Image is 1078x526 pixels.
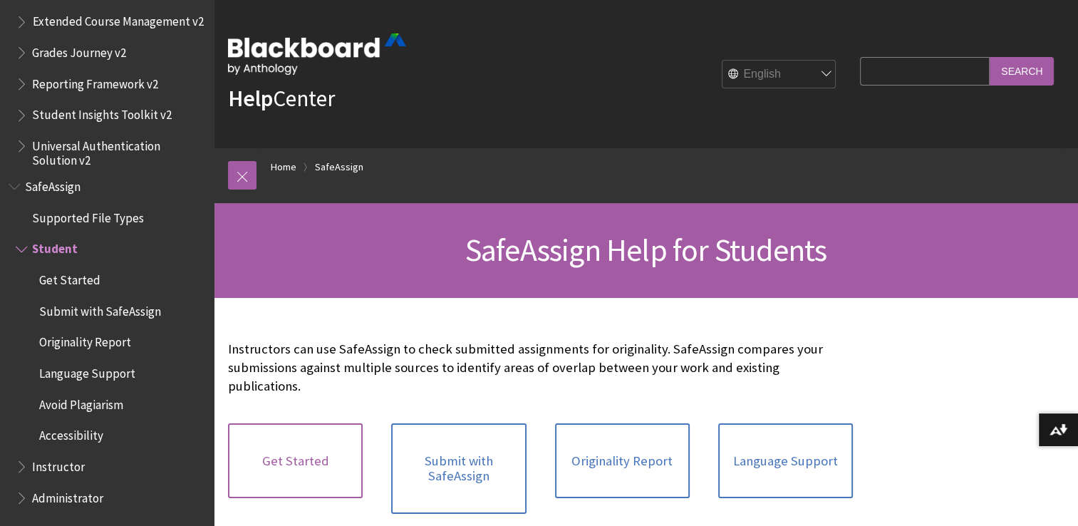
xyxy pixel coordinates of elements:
a: HelpCenter [228,84,335,113]
span: Accessibility [39,424,103,443]
a: Home [271,158,296,176]
span: Get Started [39,268,100,287]
span: Submit with SafeAssign [39,299,161,319]
span: Extended Course Management v2 [32,10,203,29]
input: Search [990,57,1054,85]
a: SafeAssign [315,158,363,176]
span: Language Support [39,361,135,381]
img: Blackboard by Anthology [228,33,406,75]
a: Get Started [228,423,363,499]
span: Grades Journey v2 [32,41,126,60]
a: Submit with SafeAssign [391,423,526,514]
span: Reporting Framework v2 [32,72,158,91]
span: Student Insights Toolkit v2 [32,103,172,123]
nav: Book outline for Blackboard SafeAssign [9,175,205,510]
span: Supported File Types [32,206,144,225]
a: Language Support [718,423,853,499]
span: Administrator [32,486,103,505]
span: SafeAssign Help for Students [465,230,827,269]
span: Originality Report [39,331,131,350]
span: Universal Authentication Solution v2 [32,134,204,167]
span: Avoid Plagiarism [39,393,123,412]
a: Originality Report [555,423,690,499]
span: SafeAssign [25,175,81,194]
span: Student [32,237,78,257]
select: Site Language Selector [722,61,836,89]
span: Instructor [32,455,85,474]
p: Instructors can use SafeAssign to check submitted assignments for originality. SafeAssign compare... [228,340,853,396]
strong: Help [228,84,273,113]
